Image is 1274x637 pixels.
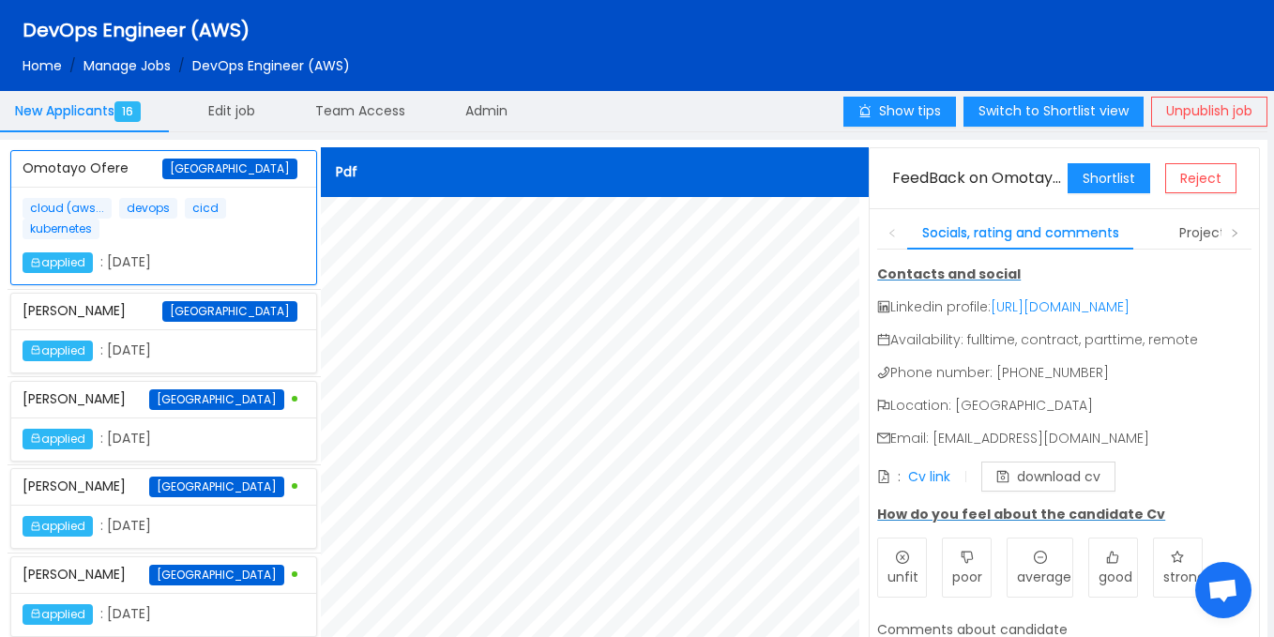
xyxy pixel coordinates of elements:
[23,341,93,361] span: applied
[178,56,185,75] span: /
[877,396,1251,416] p: Location: [GEOGRAPHIC_DATA]
[952,568,982,586] span: poor
[1165,163,1236,193] button: Reject
[208,101,255,120] span: Edit job
[963,97,1144,127] button: Switch to Shortlist view
[15,101,148,120] span: New Applicants
[69,56,76,75] span: /
[877,300,890,313] i: icon: linkedin
[162,301,297,322] span: [GEOGRAPHIC_DATA]
[877,399,890,412] i: icon: flag
[192,56,350,75] span: DevOps Engineer (AWS)
[149,565,284,585] span: [GEOGRAPHIC_DATA]
[23,565,126,584] span: [PERSON_NAME]
[877,363,1251,383] p: Phone number: [PHONE_NUMBER]
[843,97,956,127] button: icon: alertShow tips
[23,516,235,537] div: : [DATE]
[907,216,1134,250] div: Socials, rating and comments
[908,467,950,486] a: Cv link
[892,167,1109,189] span: FeedBack on Omotayo Ofere
[887,568,918,586] span: unfit
[961,551,974,564] i: icon: dislike
[23,56,62,75] a: Home
[336,162,357,181] span: Pdf
[30,432,41,444] i: icon: inbox
[1195,562,1251,618] div: Open chat
[23,341,235,361] div: : [DATE]
[185,198,226,219] span: cicd
[23,198,235,273] div: : [DATE]
[1171,551,1184,564] i: icon: star
[877,297,1251,317] p: Linkedin profile:
[23,17,250,43] span: DevOps Engineer (AWS)
[877,470,890,483] i: icon: file-pdf
[1099,568,1132,586] span: good
[23,429,235,449] div: : [DATE]
[1034,551,1047,564] i: icon: minus-circle
[877,330,1251,350] p: Availability: fulltime, contract, parttime, remote
[23,516,93,537] span: applied
[30,521,41,532] i: icon: inbox
[877,505,1251,524] p: How do you feel about the candidate Cv
[877,432,890,445] i: icon: mail
[30,344,41,356] i: icon: inbox
[991,297,1130,316] a: [URL][DOMAIN_NAME]
[465,101,508,120] span: Admin
[23,604,235,625] div: : [DATE]
[981,462,1115,492] button: icon: savedownload cv
[315,101,405,120] span: Team Access
[149,477,284,497] span: [GEOGRAPHIC_DATA]
[1017,568,1071,586] span: average
[149,389,284,410] span: [GEOGRAPHIC_DATA]
[114,101,141,122] span: 16
[83,56,171,75] a: Manage Jobs
[119,198,177,219] span: devops
[887,228,897,237] i: icon: left
[23,429,93,449] span: applied
[896,551,909,564] i: icon: close-circle
[1068,163,1150,193] button: Shortlist
[1163,568,1206,586] span: strong
[23,198,112,219] span: cloud (aws...
[162,159,297,179] span: [GEOGRAPHIC_DATA]
[1230,228,1239,237] i: icon: right
[1106,551,1119,564] i: icon: like
[30,608,41,619] i: icon: inbox
[23,252,93,273] span: applied
[1151,97,1267,127] button: Unpublish job
[877,333,890,346] i: icon: calendar
[877,366,890,379] i: icon: phone
[898,467,901,487] div: :
[23,604,93,625] span: applied
[30,257,41,268] i: icon: inbox
[23,159,129,177] span: Omotayo Ofere
[23,219,99,239] span: kubernetes
[877,265,1251,284] p: Contacts and social
[23,477,126,495] span: [PERSON_NAME]
[877,429,1251,448] p: Email: [EMAIL_ADDRESS][DOMAIN_NAME]
[23,301,126,320] span: [PERSON_NAME]
[23,389,126,408] span: [PERSON_NAME]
